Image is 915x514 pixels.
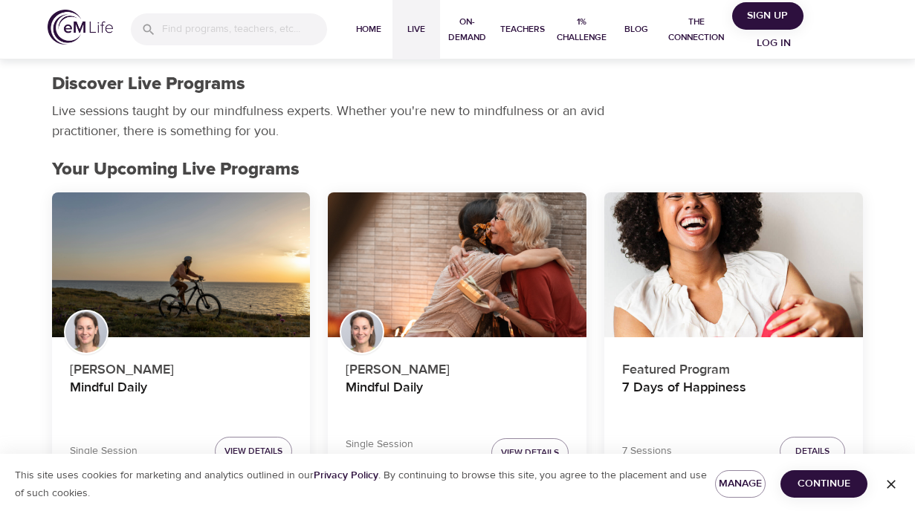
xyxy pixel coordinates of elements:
p: Single Session [346,437,416,452]
button: Details [780,437,845,466]
h1: Discover Live Programs [52,74,245,95]
h4: 7 Days of Happiness [622,380,845,415]
button: 7 Days of Happiness [604,192,863,338]
p: [DATE] 8:00 am [346,452,416,468]
img: logo [48,10,113,45]
input: Find programs, teachers, etc... [162,13,327,45]
button: Log in [738,30,809,57]
p: Live sessions taught by our mindfulness experts. Whether you're new to mindfulness or an avid pra... [52,101,610,141]
span: Home [351,22,387,37]
a: Privacy Policy [314,469,378,482]
span: Live [398,22,434,37]
span: On-Demand [446,14,488,45]
button: View Details [215,437,292,466]
span: Details [795,443,830,459]
span: 1% Challenge [557,14,607,45]
button: Manage [715,470,766,498]
p: [PERSON_NAME] [70,354,293,380]
button: View Details [491,438,569,467]
button: Sign Up [732,2,804,30]
span: Sign Up [738,7,798,25]
button: Mindful Daily [328,192,586,338]
span: View Details [501,445,559,461]
span: View Details [224,443,282,459]
p: Featured Program [622,354,845,380]
span: Log in [744,34,804,53]
h4: Mindful Daily [346,380,569,415]
span: Teachers [500,22,545,37]
p: 7 Sessions [622,443,672,459]
button: Continue [780,470,867,498]
span: Continue [792,475,856,493]
h4: Mindful Daily [70,380,293,415]
p: [PERSON_NAME] [346,354,569,380]
span: The Connection [666,14,725,45]
span: Manage [727,475,754,493]
p: Single Session [70,443,138,459]
h2: Your Upcoming Live Programs [52,159,864,180]
span: Blog [618,22,654,37]
button: Mindful Daily [52,192,311,338]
